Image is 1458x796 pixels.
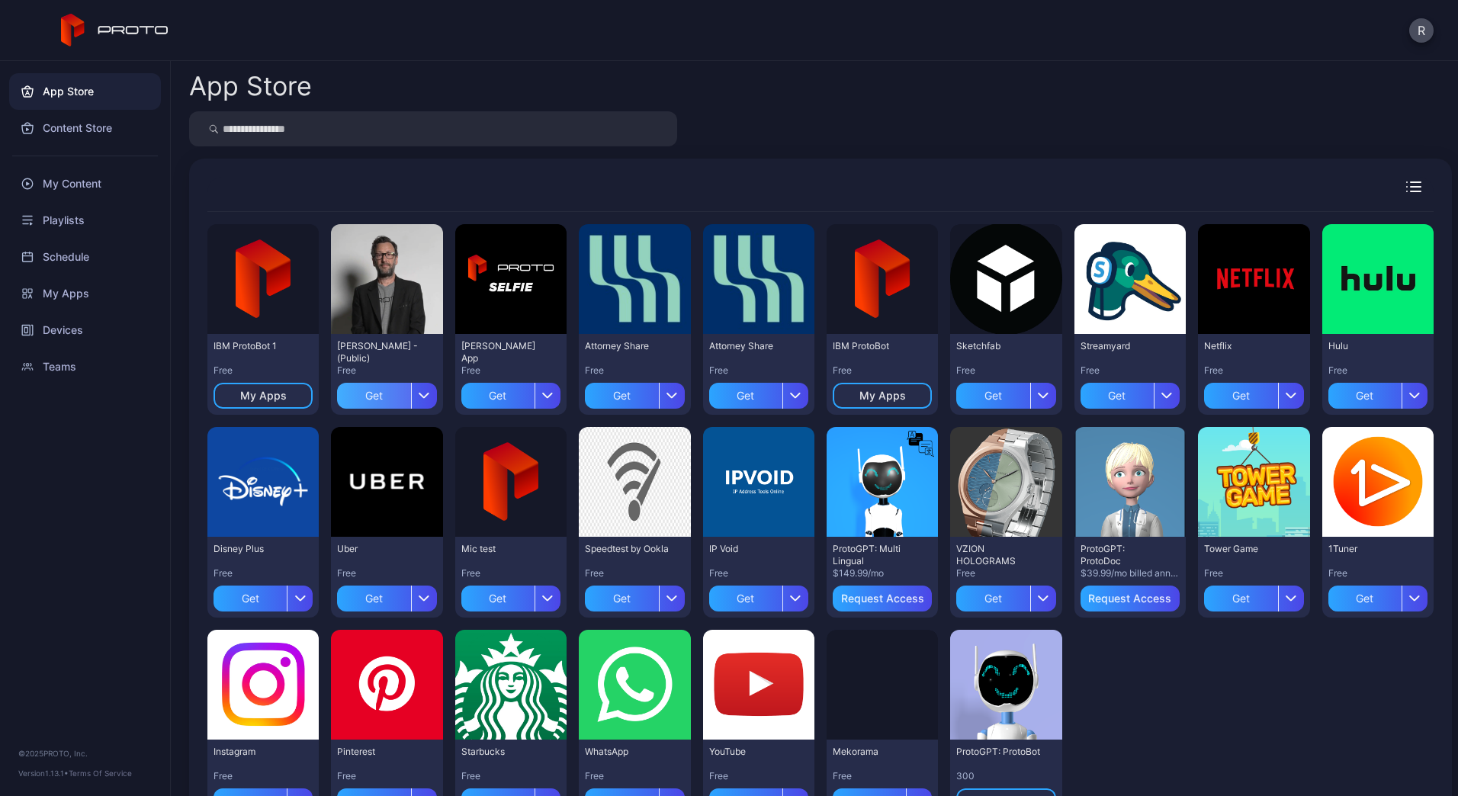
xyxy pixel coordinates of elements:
a: Terms Of Service [69,769,132,778]
button: R [1409,18,1434,43]
div: Free [337,770,436,782]
div: Tower Game [1204,543,1288,555]
div: $149.99/mo [833,567,932,579]
div: Pinterest [337,746,421,758]
div: IP Void [709,543,793,555]
div: Free [1328,567,1427,579]
div: 300 [956,770,1055,782]
button: Get [461,579,560,611]
div: Sketchfab [956,340,1040,352]
a: Content Store [9,110,161,146]
div: Free [461,364,560,377]
div: Teams [9,348,161,385]
div: Free [585,364,684,377]
div: Streamyard [1081,340,1164,352]
div: Get [461,586,535,611]
div: Get [956,383,1029,409]
div: Hulu [1328,340,1412,352]
div: Get [1328,383,1402,409]
a: Schedule [9,239,161,275]
div: Get [214,586,287,611]
button: Get [337,579,436,611]
div: Uber [337,543,421,555]
div: Get [709,586,782,611]
div: Free [956,567,1055,579]
div: My Apps [240,390,287,402]
div: Get [461,383,535,409]
div: David N Persona - (Public) [337,340,421,364]
div: Speedtest by Ookla [585,543,669,555]
div: VZION HOLOGRAMS [956,543,1040,567]
div: Netflix [1204,340,1288,352]
div: Get [1328,586,1402,611]
div: Get [1204,383,1277,409]
div: Free [461,770,560,782]
button: Get [709,579,808,611]
div: Free [585,770,684,782]
div: Starbucks [461,746,545,758]
div: Free [1204,567,1303,579]
div: ProtoGPT: Multi Lingual [833,543,917,567]
div: Attorney Share [585,340,669,352]
div: David Selfie App [461,340,545,364]
button: Request Access [833,586,932,611]
div: Get [956,586,1029,611]
div: Get [709,383,782,409]
button: Get [1328,377,1427,409]
div: Get [585,383,658,409]
div: Free [461,567,560,579]
div: Free [337,567,436,579]
div: Free [585,567,684,579]
button: Get [956,377,1055,409]
div: Request Access [841,592,924,605]
div: Free [709,364,808,377]
button: Get [1204,377,1303,409]
div: Attorney Share [709,340,793,352]
div: $39.99/mo billed annually [1081,567,1180,579]
div: Free [1328,364,1427,377]
button: Get [1081,377,1180,409]
div: Get [585,586,658,611]
div: WhatsApp [585,746,669,758]
div: Free [833,364,932,377]
a: Playlists [9,202,161,239]
a: Devices [9,312,161,348]
div: Request Access [1088,592,1171,605]
div: ProtoGPT: ProtoBot [956,746,1040,758]
div: © 2025 PROTO, Inc. [18,747,152,759]
button: Get [1204,579,1303,611]
div: YouTube [709,746,793,758]
div: Get [1204,586,1277,611]
div: Disney Plus [214,543,297,555]
a: App Store [9,73,161,110]
button: Get [337,377,436,409]
div: Free [956,364,1055,377]
div: 1Tuner [1328,543,1412,555]
div: Instagram [214,746,297,758]
div: Mekorama [833,746,917,758]
div: My Apps [859,390,906,402]
div: Free [709,567,808,579]
button: Get [461,377,560,409]
div: ProtoGPT: ProtoDoc [1081,543,1164,567]
div: IBM ProtoBot 1 [214,340,297,352]
div: Get [1081,383,1154,409]
div: Get [337,586,410,611]
div: App Store [189,73,312,99]
button: Get [956,579,1055,611]
button: Get [585,377,684,409]
div: IBM ProtoBot [833,340,917,352]
button: My Apps [214,383,313,409]
a: My Content [9,165,161,202]
div: Free [214,364,313,377]
button: Request Access [1081,586,1180,611]
div: Free [214,770,313,782]
div: Free [709,770,808,782]
button: My Apps [833,383,932,409]
button: Get [709,377,808,409]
